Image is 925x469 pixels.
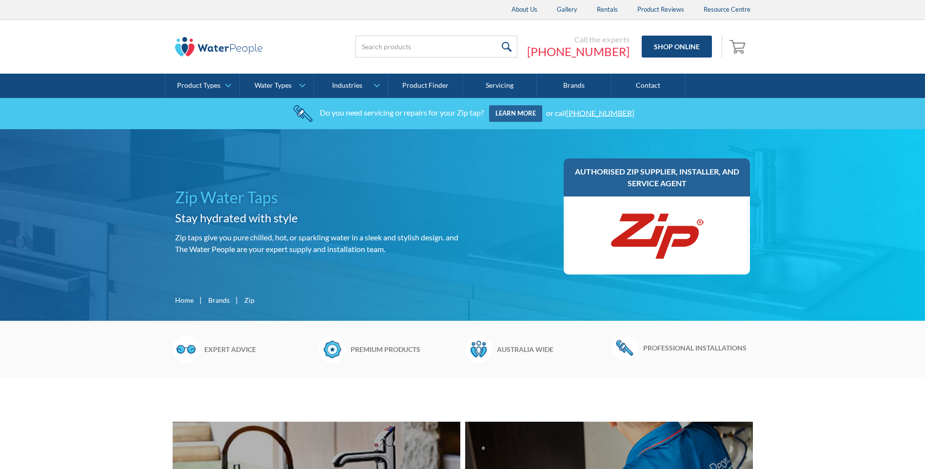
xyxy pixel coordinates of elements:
a: Shop Online [642,36,712,58]
a: Water Types [240,74,314,98]
a: Industries [314,74,388,98]
img: Zip [608,206,706,265]
div: Call the experts [527,35,630,44]
a: [PHONE_NUMBER] [566,108,634,117]
a: [PHONE_NUMBER] [527,44,630,59]
h6: Premium products [351,344,460,354]
a: Brands [537,74,611,98]
div: Industries [332,81,362,90]
div: or call [546,108,634,117]
img: shopping cart [729,39,748,54]
h3: Authorised Zip supplier, installer, and service agent [573,166,741,189]
img: Wrench [611,335,638,360]
div: Zip [244,295,255,305]
h6: Australia wide [497,344,607,354]
div: | [198,294,203,306]
a: Home [175,295,194,305]
h6: Expert advice [204,344,314,354]
h6: Professional installations [643,343,753,353]
img: Badge [319,335,346,363]
img: Waterpeople Symbol [465,335,492,363]
h2: Stay hydrated with style [175,209,459,227]
a: Product Types [166,74,239,98]
p: Zip taps give you pure chilled, hot, or sparkling water in a sleek and stylish design. and The Wa... [175,232,459,255]
img: Glasses [173,335,199,363]
div: Water Types [255,81,292,90]
input: Search products [355,36,517,58]
div: | [235,294,239,306]
a: Open empty cart [727,35,750,59]
div: Do you need servicing or repairs for your Zip tap? [320,108,484,117]
a: Contact [611,74,686,98]
h1: Zip Water Taps [175,186,459,209]
img: The Water People [175,37,263,57]
a: Product Finder [389,74,463,98]
div: Product Types [177,81,220,90]
a: Servicing [463,74,537,98]
a: Learn more [489,105,542,122]
a: Brands [208,295,230,305]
